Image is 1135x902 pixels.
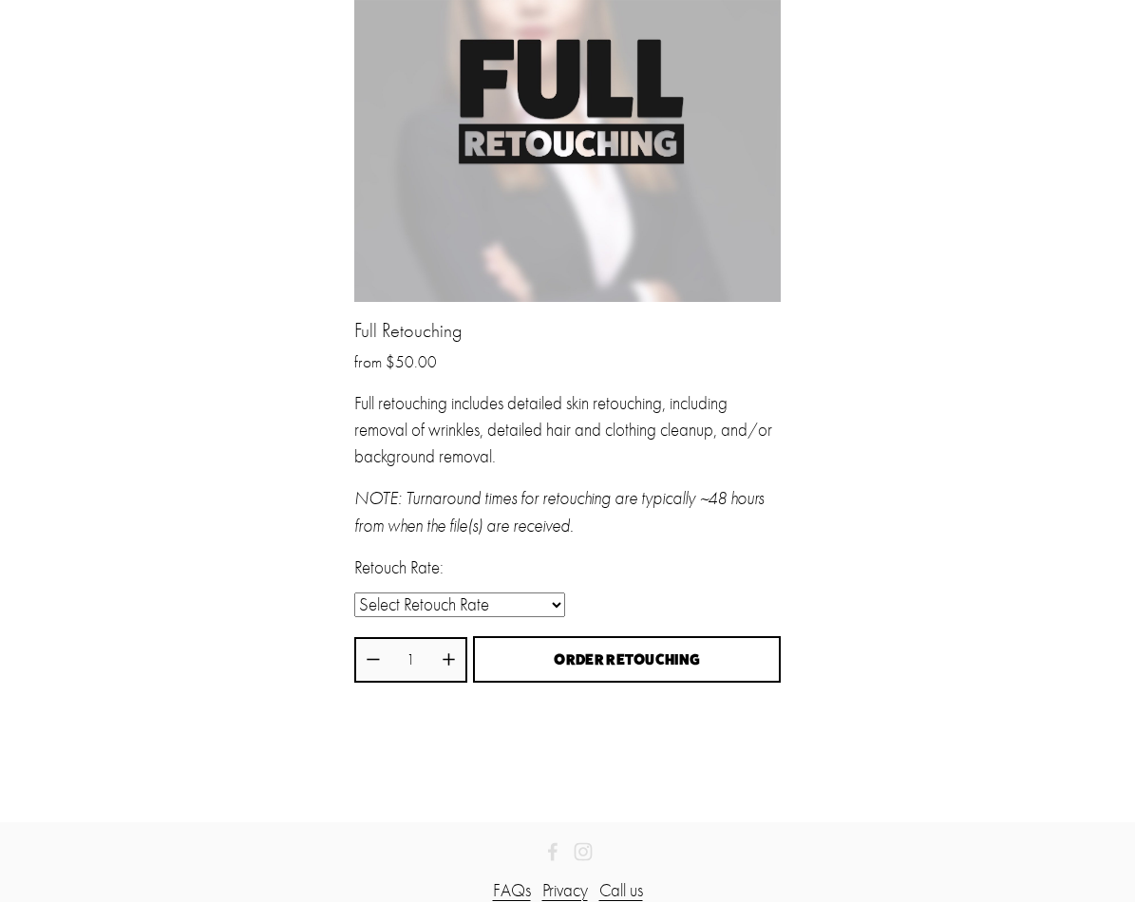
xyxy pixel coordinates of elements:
[354,637,468,683] div: Quantity
[354,488,767,536] em: NOTE: Turnaround times for retouching are typically ~48 hours from when the file(s) are received.
[365,651,381,667] button: Decrease quantity by 1
[473,636,781,683] button: Order Retouching
[354,317,463,346] a: Full Retouching
[354,349,782,374] div: from $50.00
[574,842,593,861] a: Instagram
[354,554,782,581] label: Retouch Rate:
[354,390,782,471] p: Full retouching includes detailed skin retouching, including removal of wrinkles, detailed hair a...
[554,650,700,668] span: Order Retouching
[441,651,457,667] button: Increase quantity by 1
[354,592,565,617] select: Select Retouch Rate
[543,842,562,861] a: 2 Dudes & A Booth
